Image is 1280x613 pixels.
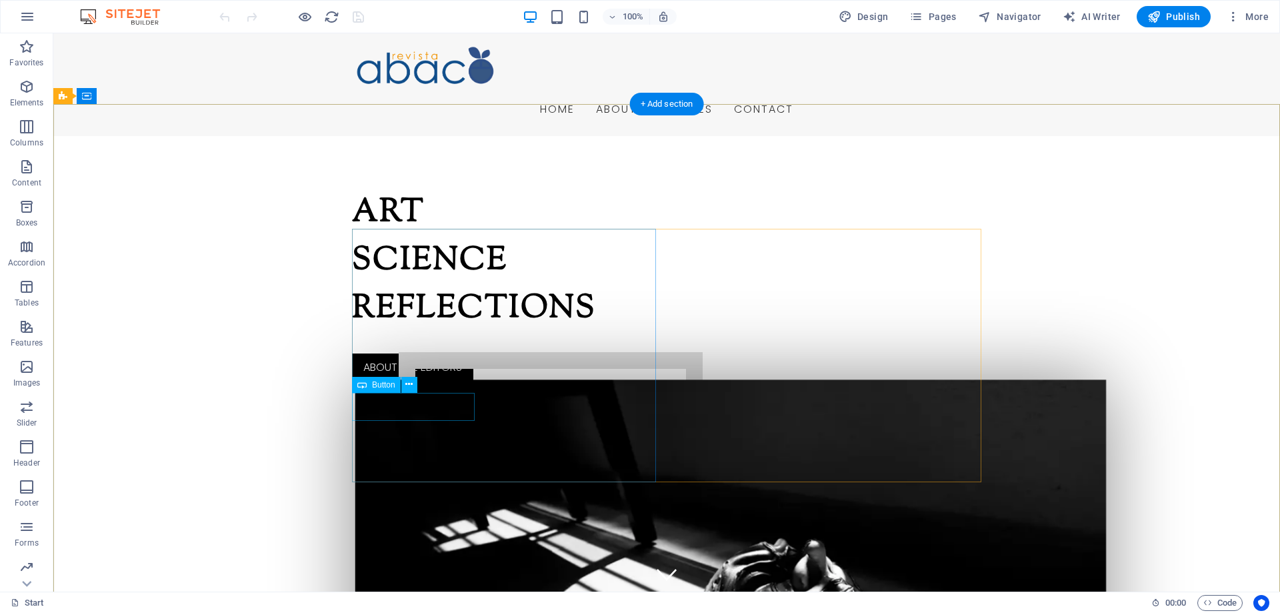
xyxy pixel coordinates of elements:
[77,9,177,25] img: Editor Logo
[1165,595,1186,611] span: 00 00
[15,297,39,308] p: Tables
[1151,595,1187,611] h6: Session time
[623,9,644,25] h6: 100%
[1253,595,1269,611] button: Usercentrics
[8,257,45,268] p: Accordion
[1147,10,1200,23] span: Publish
[978,10,1041,23] span: Navigator
[909,10,956,23] span: Pages
[15,538,39,548] p: Forms
[10,97,44,108] p: Elements
[323,9,339,25] button: reload
[1227,10,1269,23] span: More
[833,6,894,27] div: Design (Ctrl+Alt+Y)
[657,11,669,23] i: On resize automatically adjust zoom level to fit chosen device.
[603,9,650,25] button: 100%
[10,137,43,148] p: Columns
[297,9,313,25] button: Click here to leave preview mode and continue editing
[324,9,339,25] i: Reload page
[11,595,44,611] a: Click to cancel selection. Double-click to open Pages
[973,6,1047,27] button: Navigator
[833,6,894,27] button: Design
[1137,6,1211,27] button: Publish
[839,10,889,23] span: Design
[1203,595,1237,611] span: Code
[1063,10,1121,23] span: AI Writer
[13,378,41,388] p: Images
[630,93,704,115] div: + Add section
[9,57,43,68] p: Favorites
[1057,6,1126,27] button: AI Writer
[12,177,41,188] p: Content
[16,217,38,228] p: Boxes
[372,381,395,389] span: Button
[15,498,39,508] p: Footer
[1197,595,1243,611] button: Code
[11,338,43,348] p: Features
[1221,6,1274,27] button: More
[17,418,37,428] p: Slider
[13,458,40,468] p: Header
[904,6,961,27] button: Pages
[1175,598,1177,608] span: :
